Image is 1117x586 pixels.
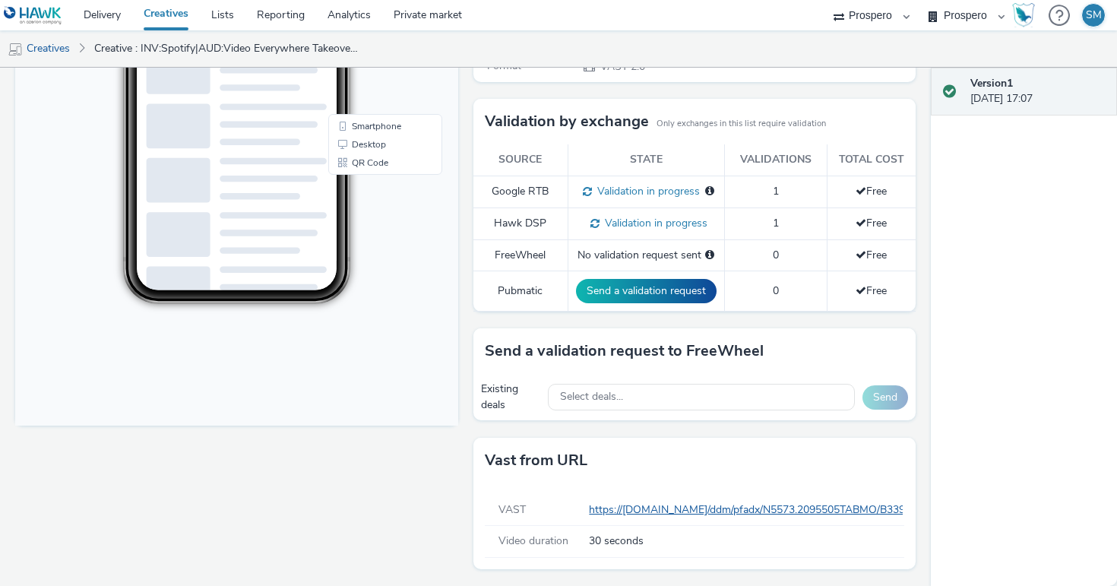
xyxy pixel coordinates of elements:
span: 16:37 [138,59,154,67]
th: Total cost [827,144,916,176]
span: VAST 2.0 [599,59,645,74]
a: Hawk Academy [1012,3,1041,27]
span: Select deals... [560,391,623,404]
h3: Send a validation request to FreeWheel [485,340,764,363]
span: Free [856,248,887,262]
span: Validation in progress [600,216,707,230]
small: Only exchanges in this list require validation [657,118,826,130]
button: Send [862,385,908,410]
img: undefined Logo [4,6,62,25]
span: VAST [498,502,526,517]
span: Free [856,184,887,198]
span: 1 [773,216,779,230]
td: FreeWheel [473,239,568,271]
span: QR Code [337,356,373,365]
span: 1 [773,184,779,198]
span: 30 seconds [589,534,899,549]
li: Smartphone [316,315,424,333]
li: Desktop [316,333,424,351]
img: mobile [8,42,23,57]
span: Free [856,216,887,230]
li: QR Code [316,351,424,369]
div: No validation request sent [576,248,717,263]
th: State [568,144,724,176]
td: Google RTB [473,176,568,207]
span: Free [856,283,887,298]
span: 0 [773,248,779,262]
th: Validations [724,144,827,176]
div: Existing deals [481,382,541,413]
h3: Vast from URL [485,449,587,472]
td: Hawk DSP [473,207,568,239]
span: Smartphone [337,319,386,328]
span: Desktop [337,337,371,347]
div: Please select a deal below and click on Send to send a validation request to FreeWheel. [705,248,714,263]
div: [DATE] 17:07 [970,76,1106,107]
button: Send a validation request [576,279,717,303]
span: Format [487,59,521,73]
td: Pubmatic [473,271,568,311]
span: Video duration [498,534,568,548]
div: SM [1086,4,1102,27]
span: 0 [773,283,779,298]
strong: Version 1 [970,76,1013,90]
a: Creative : INV:Spotify|AUD:Video Everywhere Takeover|ADV:CASS|CAM:H2 [DATE]-Nov|CHA:Video|PLA:Pro... [87,30,366,67]
th: Source [473,144,568,176]
span: Validation in progress [592,184,700,198]
h3: Validation by exchange [485,110,649,133]
img: Hawk Academy [1012,3,1035,27]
